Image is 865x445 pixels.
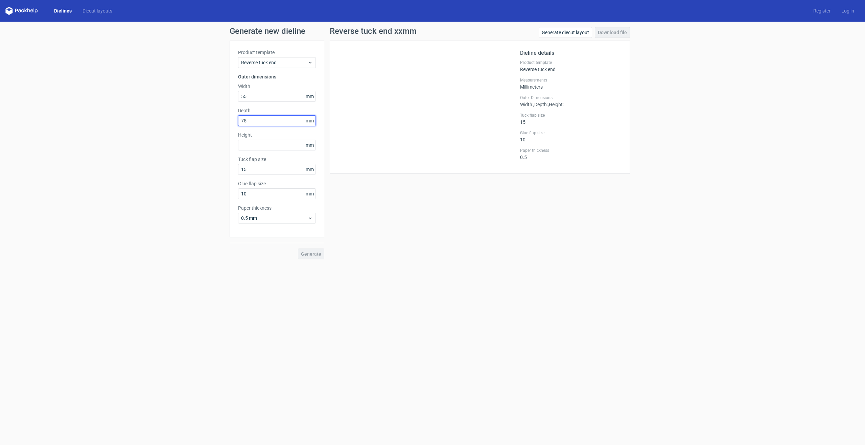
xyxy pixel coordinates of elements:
[230,27,635,35] h1: Generate new dieline
[304,164,315,174] span: mm
[520,95,622,100] label: Outer Dimensions
[520,130,622,142] div: 10
[238,73,316,80] h3: Outer dimensions
[238,132,316,138] label: Height
[241,59,308,66] span: Reverse tuck end
[533,102,548,107] span: , Depth :
[520,49,622,57] h2: Dieline details
[520,148,622,160] div: 0.5
[241,215,308,221] span: 0.5 mm
[330,27,417,35] h1: Reverse tuck end xxmm
[520,130,622,136] label: Glue flap size
[77,7,118,14] a: Diecut layouts
[238,49,316,56] label: Product template
[836,7,860,14] a: Log in
[304,91,315,101] span: mm
[520,102,533,107] span: Width :
[520,113,622,118] label: Tuck flap size
[808,7,836,14] a: Register
[539,27,592,38] a: Generate diecut layout
[49,7,77,14] a: Dielines
[238,180,316,187] label: Glue flap size
[238,83,316,90] label: Width
[238,156,316,163] label: Tuck flap size
[238,107,316,114] label: Depth
[304,189,315,199] span: mm
[520,77,622,83] label: Measurements
[304,140,315,150] span: mm
[304,116,315,126] span: mm
[520,148,622,153] label: Paper thickness
[548,102,564,107] span: , Height :
[520,77,622,90] div: Millimeters
[520,60,622,65] label: Product template
[520,113,622,125] div: 15
[520,60,622,72] div: Reverse tuck end
[238,205,316,211] label: Paper thickness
